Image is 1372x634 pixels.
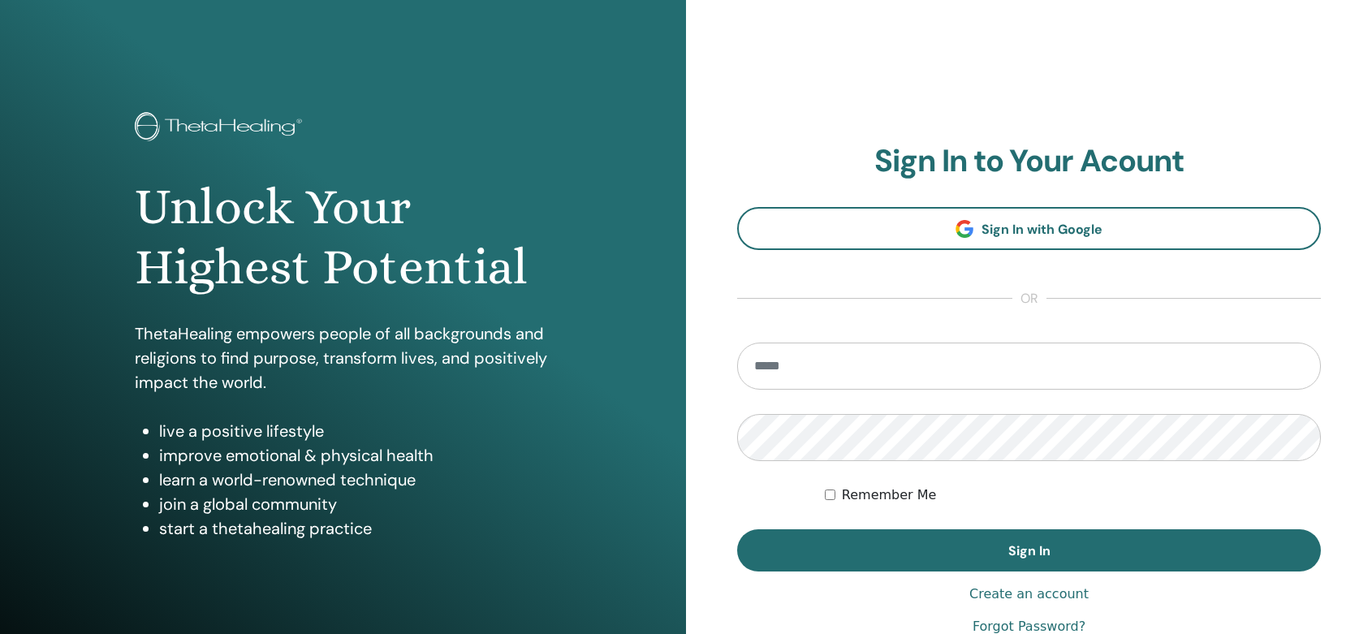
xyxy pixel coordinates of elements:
[737,143,1321,180] h2: Sign In to Your Acount
[159,443,551,468] li: improve emotional & physical health
[159,516,551,541] li: start a thetahealing practice
[159,492,551,516] li: join a global community
[159,468,551,492] li: learn a world-renowned technique
[737,529,1321,571] button: Sign In
[135,177,551,298] h1: Unlock Your Highest Potential
[1012,289,1046,308] span: or
[982,221,1102,238] span: Sign In with Google
[135,321,551,395] p: ThetaHealing empowers people of all backgrounds and religions to find purpose, transform lives, a...
[1008,542,1051,559] span: Sign In
[159,419,551,443] li: live a positive lifestyle
[737,207,1321,250] a: Sign In with Google
[969,584,1089,604] a: Create an account
[825,485,1321,505] div: Keep me authenticated indefinitely or until I manually logout
[842,485,937,505] label: Remember Me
